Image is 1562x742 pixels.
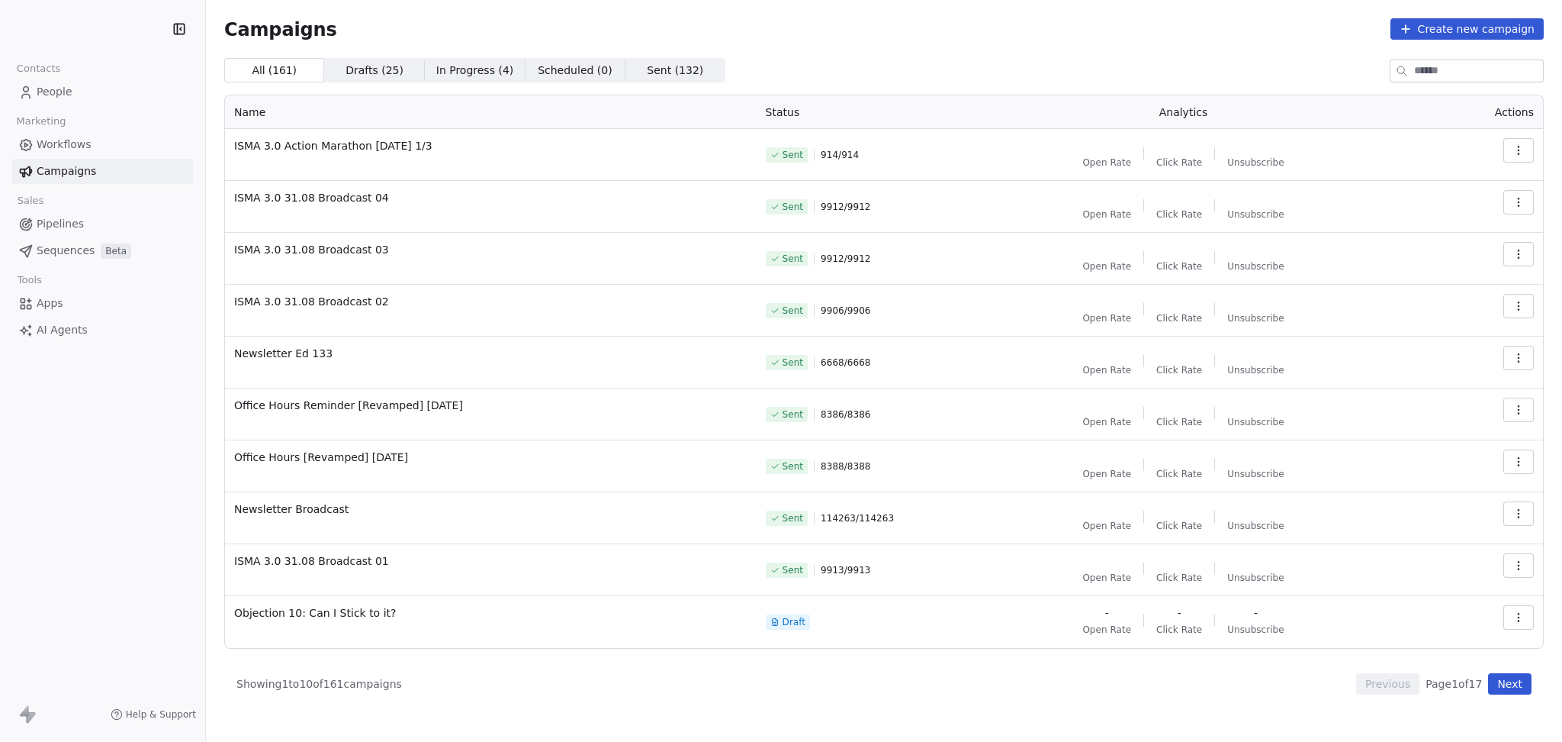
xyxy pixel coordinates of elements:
span: Sales [11,189,50,212]
span: Sent ( 132 ) [647,63,703,79]
span: Sent [783,564,803,576]
span: Click Rate [1156,156,1202,169]
span: Beta [101,244,131,259]
span: Unsubscribe [1227,520,1284,532]
span: Open Rate [1082,156,1131,169]
span: Help & Support [126,708,196,721]
span: - [1105,605,1109,621]
a: People [12,79,193,105]
th: Analytics [947,95,1420,129]
span: Contacts [10,57,67,80]
span: Unsubscribe [1227,312,1284,324]
span: Campaigns [224,18,337,40]
span: Click Rate [1156,312,1202,324]
span: - [1254,605,1258,621]
span: 9912 / 9912 [821,253,870,265]
button: Create new campaign [1390,18,1544,40]
span: Unsubscribe [1227,208,1284,221]
span: Open Rate [1082,572,1131,584]
span: Newsletter Ed 133 [234,346,747,361]
span: Unsubscribe [1227,156,1284,169]
a: AI Agents [12,318,193,343]
a: Workflows [12,132,193,157]
span: Objection 10: Can I Stick to it? [234,605,747,621]
span: Office Hours [Revamped] [DATE] [234,450,747,465]
span: 9906 / 9906 [821,305,870,317]
button: Next [1488,673,1531,695]
span: Sent [783,460,803,473]
span: Workflows [37,137,92,153]
span: Apps [37,295,63,311]
a: Pipelines [12,211,193,237]
span: Tools [11,269,48,292]
span: Page 1 of 17 [1425,676,1482,692]
span: Open Rate [1082,468,1131,480]
span: Drafts ( 25 ) [346,63,403,79]
span: Click Rate [1156,624,1202,636]
span: ISMA 3.0 31.08 Broadcast 02 [234,294,747,309]
span: Unsubscribe [1227,572,1284,584]
span: 8388 / 8388 [821,460,870,473]
a: Apps [12,291,193,316]
span: Click Rate [1156,260,1202,273]
span: Showing 1 to 10 of 161 campaigns [236,676,402,692]
span: Unsubscribe [1227,416,1284,428]
span: Draft [783,616,805,628]
a: Campaigns [12,159,193,184]
span: Scheduled ( 0 ) [538,63,612,79]
span: Unsubscribe [1227,468,1284,480]
span: Open Rate [1082,312,1131,324]
span: Office Hours Reminder [Revamped] [DATE] [234,398,747,413]
th: Actions [1419,95,1543,129]
span: 8386 / 8386 [821,408,870,421]
span: Open Rate [1082,624,1131,636]
span: ISMA 3.0 Action Marathon [DATE] 1/3 [234,138,747,153]
span: Sent [783,201,803,213]
span: Open Rate [1082,364,1131,376]
span: Click Rate [1156,468,1202,480]
span: Click Rate [1156,520,1202,532]
span: Sent [783,408,803,421]
th: Status [757,95,947,129]
span: Unsubscribe [1227,624,1284,636]
span: Sequences [37,243,95,259]
span: Marketing [10,110,72,133]
span: People [37,84,72,100]
span: Newsletter Broadcast [234,502,747,517]
span: 114263 / 114263 [821,512,894,524]
span: 9912 / 9912 [821,201,870,213]
span: ISMA 3.0 31.08 Broadcast 04 [234,190,747,205]
span: AI Agents [37,322,88,338]
a: Help & Support [111,708,196,721]
span: Open Rate [1082,416,1131,428]
span: Open Rate [1082,208,1131,221]
span: 9913 / 9913 [821,564,870,576]
span: 914 / 914 [821,149,859,161]
span: - [1178,605,1181,621]
span: Click Rate [1156,364,1202,376]
th: Name [225,95,757,129]
span: Sent [783,356,803,369]
span: In Progress ( 4 ) [436,63,514,79]
button: Previous [1356,673,1419,695]
span: Unsubscribe [1227,260,1284,273]
span: Click Rate [1156,572,1202,584]
span: ISMA 3.0 31.08 Broadcast 03 [234,242,747,257]
a: SequencesBeta [12,238,193,263]
span: ISMA 3.0 31.08 Broadcast 01 [234,553,747,569]
span: Pipelines [37,216,84,232]
span: Click Rate [1156,208,1202,221]
span: Sent [783,512,803,524]
span: Unsubscribe [1227,364,1284,376]
span: Open Rate [1082,520,1131,532]
span: Open Rate [1082,260,1131,273]
span: Sent [783,149,803,161]
span: Sent [783,253,803,265]
span: Sent [783,305,803,317]
span: 6668 / 6668 [821,356,870,369]
span: Campaigns [37,163,96,179]
span: Click Rate [1156,416,1202,428]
